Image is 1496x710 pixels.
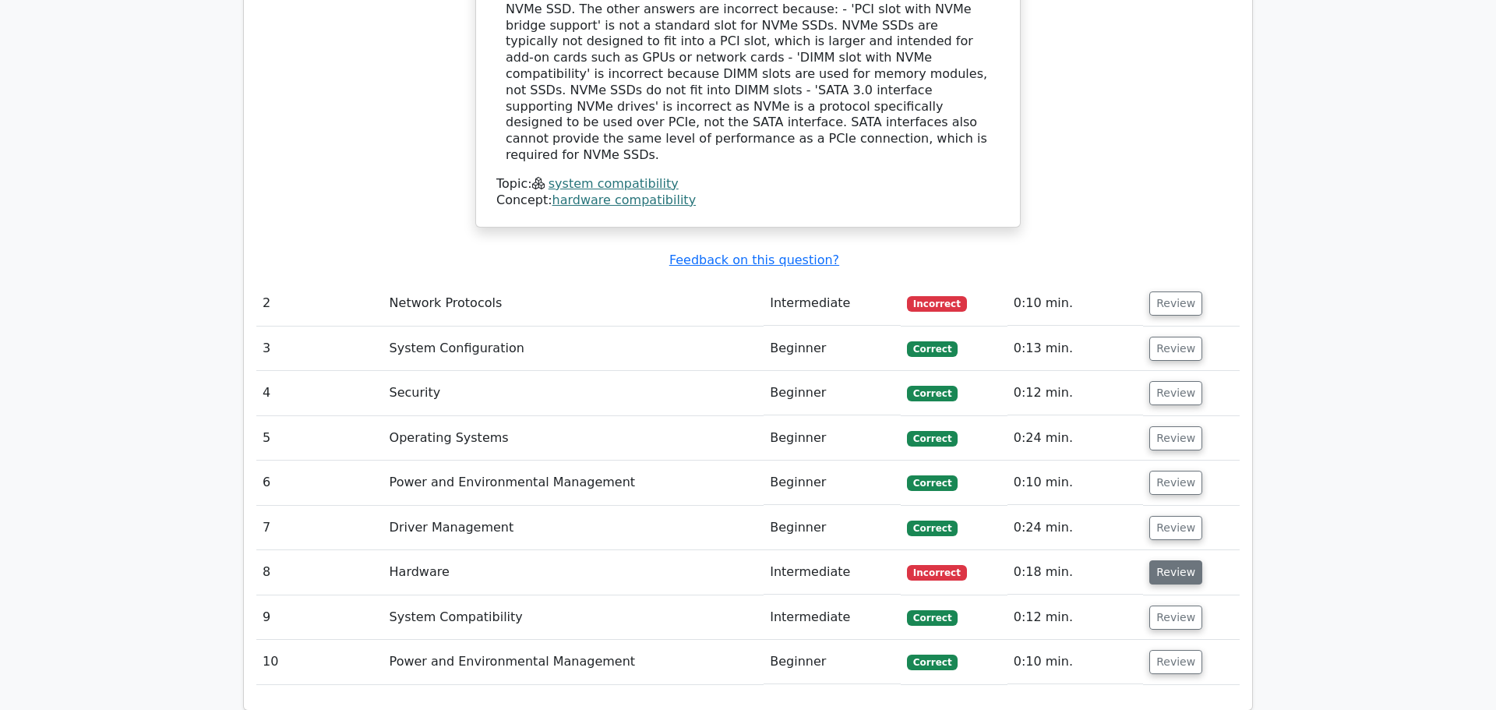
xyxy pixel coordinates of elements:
[256,640,383,684] td: 10
[907,610,958,626] span: Correct
[1149,381,1202,405] button: Review
[764,506,901,550] td: Beginner
[552,193,697,207] a: hardware compatibility
[764,327,901,371] td: Beginner
[383,416,764,461] td: Operating Systems
[383,550,764,595] td: Hardware
[383,461,764,505] td: Power and Environmental Management
[907,386,958,401] span: Correct
[1149,426,1202,450] button: Review
[764,640,901,684] td: Beginner
[1007,281,1143,326] td: 0:10 min.
[1149,516,1202,540] button: Review
[907,521,958,536] span: Correct
[1007,416,1143,461] td: 0:24 min.
[256,371,383,415] td: 4
[256,595,383,640] td: 9
[1007,506,1143,550] td: 0:24 min.
[256,416,383,461] td: 5
[496,193,1000,209] div: Concept:
[907,565,967,581] span: Incorrect
[1007,550,1143,595] td: 0:18 min.
[383,506,764,550] td: Driver Management
[383,595,764,640] td: System Compatibility
[1007,595,1143,640] td: 0:12 min.
[256,461,383,505] td: 6
[907,475,958,491] span: Correct
[383,640,764,684] td: Power and Environmental Management
[256,506,383,550] td: 7
[1149,337,1202,361] button: Review
[383,281,764,326] td: Network Protocols
[764,550,901,595] td: Intermediate
[1149,291,1202,316] button: Review
[764,461,901,505] td: Beginner
[549,176,679,191] a: system compatibility
[383,371,764,415] td: Security
[1007,461,1143,505] td: 0:10 min.
[1149,606,1202,630] button: Review
[256,550,383,595] td: 8
[907,296,967,312] span: Incorrect
[256,281,383,326] td: 2
[907,431,958,447] span: Correct
[1007,640,1143,684] td: 0:10 min.
[764,281,901,326] td: Intermediate
[1149,650,1202,674] button: Review
[764,595,901,640] td: Intermediate
[1149,560,1202,585] button: Review
[256,327,383,371] td: 3
[1007,371,1143,415] td: 0:12 min.
[907,341,958,357] span: Correct
[907,655,958,670] span: Correct
[1007,327,1143,371] td: 0:13 min.
[1149,471,1202,495] button: Review
[764,416,901,461] td: Beginner
[669,253,839,267] a: Feedback on this question?
[764,371,901,415] td: Beginner
[383,327,764,371] td: System Configuration
[496,176,1000,193] div: Topic:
